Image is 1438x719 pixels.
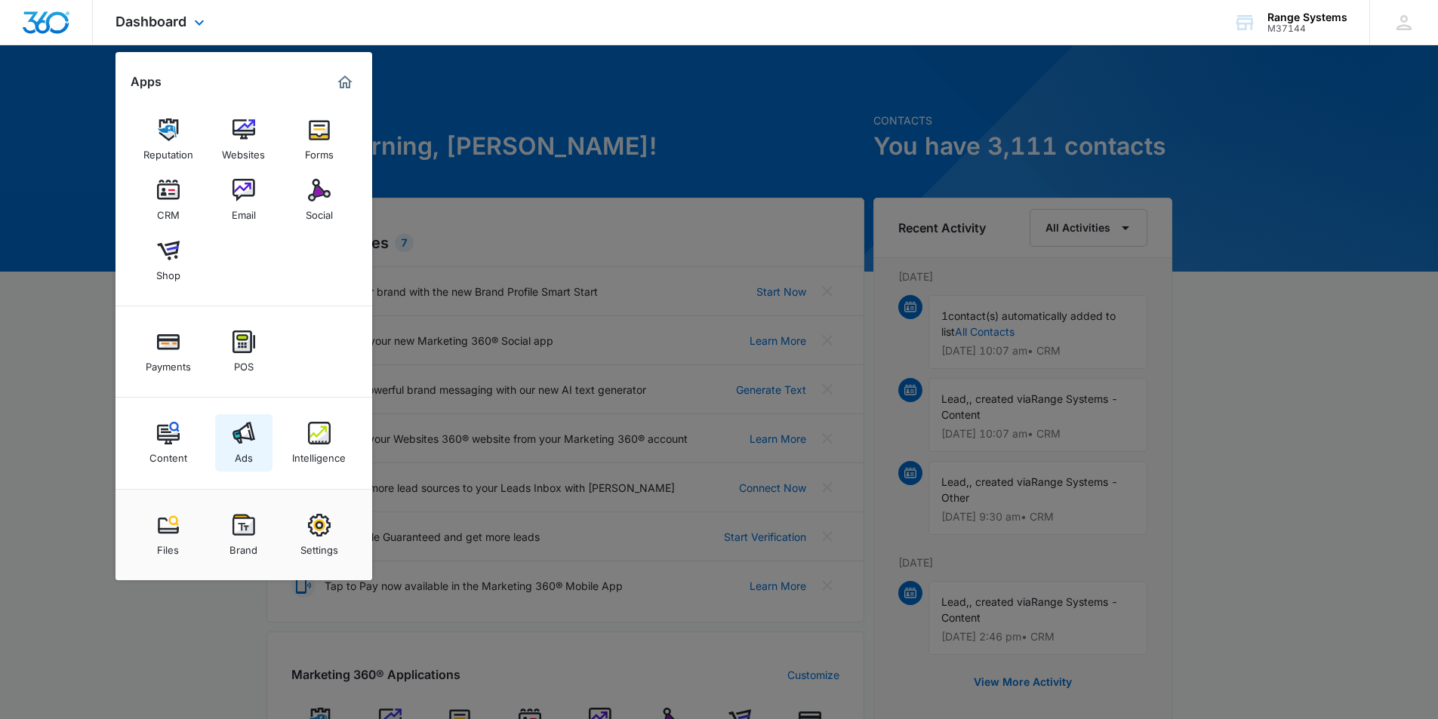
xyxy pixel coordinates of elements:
[140,171,197,229] a: CRM
[157,536,179,556] div: Files
[306,201,333,221] div: Social
[291,171,348,229] a: Social
[215,111,273,168] a: Websites
[292,444,346,464] div: Intelligence
[140,111,197,168] a: Reputation
[140,506,197,564] a: Files
[333,70,357,94] a: Marketing 360® Dashboard
[140,232,197,289] a: Shop
[1267,11,1347,23] div: account name
[229,536,257,556] div: Brand
[215,506,273,564] a: Brand
[143,141,193,161] div: Reputation
[157,201,180,221] div: CRM
[115,14,186,29] span: Dashboard
[1267,23,1347,34] div: account id
[234,353,254,373] div: POS
[215,323,273,380] a: POS
[291,414,348,472] a: Intelligence
[291,506,348,564] a: Settings
[156,262,180,281] div: Shop
[300,536,338,556] div: Settings
[149,444,187,464] div: Content
[291,111,348,168] a: Forms
[215,171,273,229] a: Email
[232,201,256,221] div: Email
[131,75,162,89] h2: Apps
[140,414,197,472] a: Content
[140,323,197,380] a: Payments
[146,353,191,373] div: Payments
[305,141,334,161] div: Forms
[235,444,253,464] div: Ads
[215,414,273,472] a: Ads
[222,141,265,161] div: Websites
